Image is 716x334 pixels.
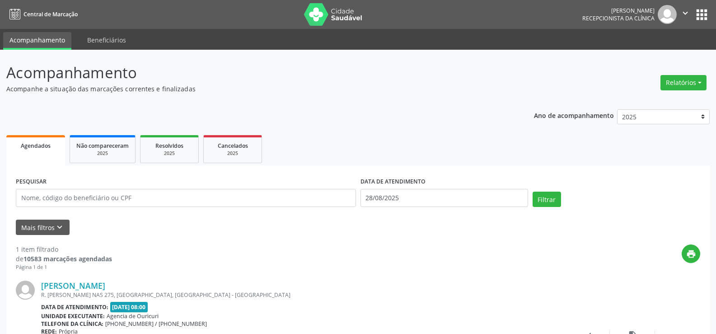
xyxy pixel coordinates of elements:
button: Mais filtroskeyboard_arrow_down [16,220,70,235]
span: [DATE] 08:00 [110,302,148,312]
button: apps [694,7,710,23]
i: print [686,249,696,259]
strong: 10583 marcações agendadas [23,254,112,263]
input: Selecione um intervalo [360,189,528,207]
a: [PERSON_NAME] [41,281,105,291]
div: 1 item filtrado [16,245,112,254]
button:  [677,5,694,24]
input: Nome, código do beneficiário ou CPF [16,189,356,207]
span: Agencia de Ouricuri [107,312,159,320]
i: keyboard_arrow_down [55,222,65,232]
button: print [682,245,700,263]
i:  [680,8,690,18]
span: Resolvidos [155,142,183,150]
div: 2025 [147,150,192,157]
div: R. [PERSON_NAME] NAS 275, [GEOGRAPHIC_DATA], [GEOGRAPHIC_DATA] - [GEOGRAPHIC_DATA] [41,291,565,299]
div: Página 1 de 1 [16,263,112,271]
div: [PERSON_NAME] [582,7,655,14]
a: Beneficiários [81,32,132,48]
b: Unidade executante: [41,312,105,320]
div: de [16,254,112,263]
span: Cancelados [218,142,248,150]
a: Acompanhamento [3,32,71,50]
img: img [658,5,677,24]
span: Não compareceram [76,142,129,150]
img: img [16,281,35,300]
div: 2025 [210,150,255,157]
span: Agendados [21,142,51,150]
span: Recepcionista da clínica [582,14,655,22]
span: Central de Marcação [23,10,78,18]
button: Filtrar [533,192,561,207]
button: Relatórios [660,75,707,90]
p: Ano de acompanhamento [534,109,614,121]
b: Data de atendimento: [41,303,108,311]
span: [PHONE_NUMBER] / [PHONE_NUMBER] [105,320,207,328]
b: Telefone da clínica: [41,320,103,328]
p: Acompanhe a situação das marcações correntes e finalizadas [6,84,499,94]
a: Central de Marcação [6,7,78,22]
p: Acompanhamento [6,61,499,84]
label: DATA DE ATENDIMENTO [360,175,426,189]
label: PESQUISAR [16,175,47,189]
div: 2025 [76,150,129,157]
